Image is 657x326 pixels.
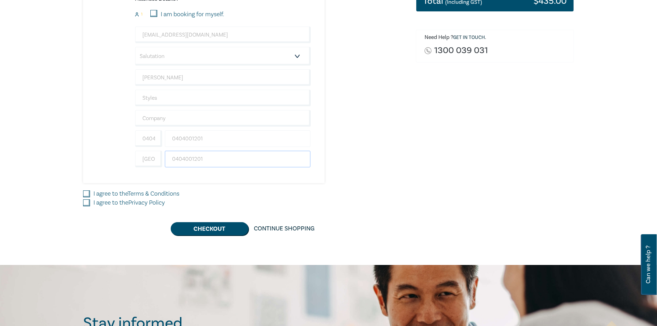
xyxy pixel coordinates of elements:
a: Continue Shopping [248,222,320,235]
a: Terms & Conditions [128,190,179,198]
label: I agree to the [93,198,165,207]
input: Phone [165,151,311,167]
small: 1 [141,12,142,17]
input: Attendee Email* [135,27,311,43]
input: Company [135,110,311,127]
a: Privacy Policy [128,199,165,207]
label: I am booking for myself. [161,10,224,19]
button: Checkout [171,222,248,235]
h6: Need Help ? . [425,34,569,41]
input: Mobile* [165,130,311,147]
input: Last Name* [135,90,311,106]
input: +61 [135,130,162,147]
a: 1300 039 031 [434,46,488,55]
a: Get in touch [453,34,485,41]
span: Can we help ? [645,238,651,291]
input: First Name* [135,69,311,86]
input: +61 [135,151,162,167]
label: I agree to the [93,189,179,198]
